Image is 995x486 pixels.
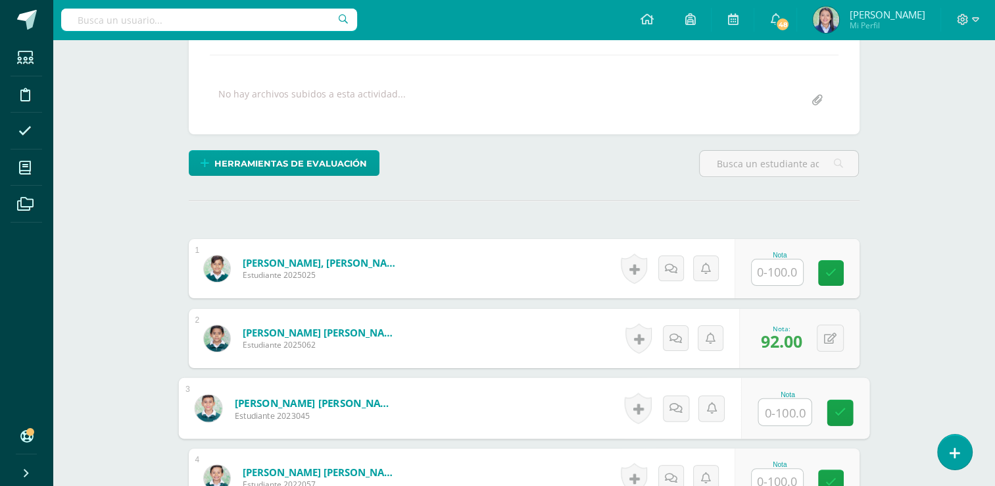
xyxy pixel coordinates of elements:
a: [PERSON_NAME] [PERSON_NAME] [234,396,397,410]
input: 0-100.0 [752,259,803,285]
span: Mi Perfil [849,20,925,31]
span: [PERSON_NAME] [849,8,925,21]
span: Estudiante 2025025 [243,269,400,281]
a: Herramientas de evaluación [189,150,379,176]
div: Nota [758,391,817,398]
div: Nota: [761,324,802,333]
span: Estudiante 2023045 [234,410,397,421]
input: Busca un estudiante aquí... [700,151,858,176]
img: 214190b0e496508f121fcf4a4618c20c.png [813,7,839,33]
span: Herramientas de evaluación [214,151,367,176]
div: Nota [751,252,809,259]
img: d87d98ff894f4d92ac333cfba687158a.png [204,256,230,282]
span: 92.00 [761,330,802,352]
div: Nota [751,461,809,468]
img: 07c232cd4e738d6196a594d2e0d14ccc.png [195,394,222,421]
a: [PERSON_NAME] [PERSON_NAME] [243,466,400,479]
a: [PERSON_NAME], [PERSON_NAME] [243,256,400,269]
span: 48 [775,17,790,32]
div: No hay archivos subidos a esta actividad... [218,88,406,113]
input: 0-100.0 [758,399,811,425]
img: faabce332288d41f65b9d38d9149afb4.png [204,325,230,352]
input: Busca un usuario... [61,9,357,31]
a: [PERSON_NAME] [PERSON_NAME] [243,326,400,339]
span: Estudiante 2025062 [243,339,400,350]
